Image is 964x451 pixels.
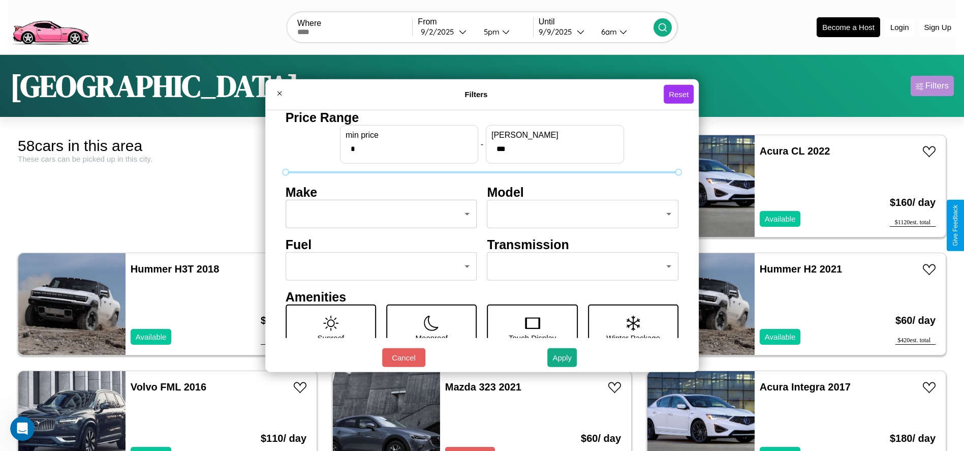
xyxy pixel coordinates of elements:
[491,130,618,139] label: [PERSON_NAME]
[418,26,475,37] button: 9/2/2025
[18,137,317,155] div: 58 cars in this area
[890,187,936,219] h3: $ 160 / day
[261,305,306,337] h3: $ 130 / day
[817,17,880,37] button: Become a Host
[890,219,936,227] div: $ 1120 est. total
[131,381,206,393] a: Volvo FML 2016
[760,145,830,157] a: Acura CL 2022
[131,263,220,275] a: Hummer H3T 2018
[952,205,959,246] div: Give Feedback
[346,130,473,139] label: min price
[286,237,477,252] h4: Fuel
[445,381,521,393] a: Mazda 323 2021
[895,337,936,345] div: $ 420 est. total
[895,305,936,337] h3: $ 60 / day
[286,110,679,125] h4: Price Range
[382,348,425,367] button: Cancel
[760,263,842,275] a: Hummer H2 2021
[547,348,577,367] button: Apply
[765,212,796,226] p: Available
[289,90,664,99] h4: Filters
[911,76,954,96] button: Filters
[487,185,679,199] h4: Model
[136,330,167,344] p: Available
[664,85,694,104] button: Reset
[593,26,654,37] button: 6am
[286,289,679,304] h4: Amenities
[765,330,796,344] p: Available
[596,27,619,37] div: 6am
[286,185,477,199] h4: Make
[487,237,679,252] h4: Transmission
[10,416,35,441] iframe: Intercom live chat
[476,26,533,37] button: 5pm
[418,17,533,26] label: From
[18,155,317,163] div: These cars can be picked up in this city.
[8,5,93,47] img: logo
[481,137,483,151] p: -
[10,65,299,107] h1: [GEOGRAPHIC_DATA]
[760,381,851,393] a: Acura Integra 2017
[318,330,345,344] p: Sunroof
[297,19,412,28] label: Where
[919,18,956,37] button: Sign Up
[479,27,502,37] div: 5pm
[925,81,949,91] div: Filters
[416,330,448,344] p: Moonroof
[539,17,654,26] label: Until
[606,330,660,344] p: Winter Package
[261,337,306,345] div: $ 910 est. total
[539,27,577,37] div: 9 / 9 / 2025
[421,27,459,37] div: 9 / 2 / 2025
[885,18,914,37] button: Login
[509,330,556,344] p: Touch Display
